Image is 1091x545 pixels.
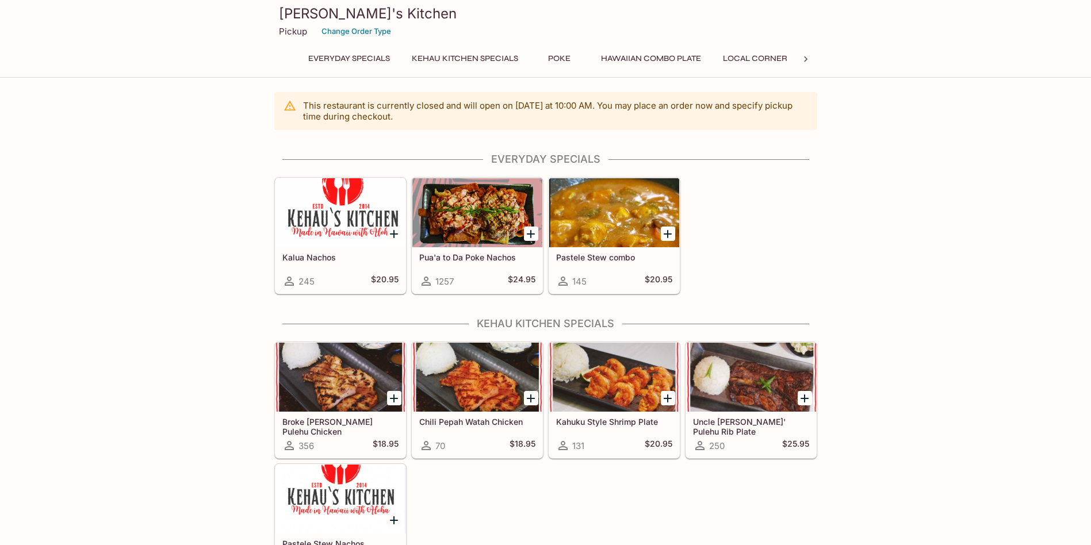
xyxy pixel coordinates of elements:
[661,391,675,405] button: Add Kahuku Style Shrimp Plate
[645,439,672,452] h5: $20.95
[274,317,817,330] h4: Kehau Kitchen Specials
[686,343,816,412] div: Uncle Dennis' Pulehu Rib Plate
[549,342,680,458] a: Kahuku Style Shrimp Plate131$20.95
[435,440,445,451] span: 70
[387,227,401,241] button: Add Kalua Nachos
[782,439,809,452] h5: $25.95
[686,342,817,458] a: Uncle [PERSON_NAME]' Pulehu Rib Plate250$25.95
[275,342,406,458] a: Broke [PERSON_NAME] Pulehu Chicken356$18.95
[282,252,399,262] h5: Kalua Nachos
[279,26,307,37] p: Pickup
[717,51,794,67] button: Local Corner
[572,276,587,287] span: 145
[661,227,675,241] button: Add Pastele Stew combo
[645,274,672,288] h5: $20.95
[387,391,401,405] button: Add Broke Da Mouth Pulehu Chicken
[279,5,813,22] h3: [PERSON_NAME]'s Kitchen
[275,178,406,294] a: Kalua Nachos245$20.95
[419,417,535,427] h5: Chili Pepah Watah Chicken
[595,51,707,67] button: Hawaiian Combo Plate
[412,178,542,247] div: Pua'a to Da Poke Nachos
[556,417,672,427] h5: Kahuku Style Shrimp Plate
[298,276,315,287] span: 245
[387,513,401,527] button: Add Pastele Stew Nachos
[275,343,405,412] div: Broke Da Mouth Pulehu Chicken
[302,51,396,67] button: Everyday Specials
[419,252,535,262] h5: Pua'a to Da Poke Nachos
[405,51,525,67] button: Kehau Kitchen Specials
[412,343,542,412] div: Chili Pepah Watah Chicken
[298,440,314,451] span: 356
[412,342,543,458] a: Chili Pepah Watah Chicken70$18.95
[693,417,809,436] h5: Uncle [PERSON_NAME]' Pulehu Rib Plate
[798,391,812,405] button: Add Uncle Dennis' Pulehu Rib Plate
[549,343,679,412] div: Kahuku Style Shrimp Plate
[275,178,405,247] div: Kalua Nachos
[709,440,725,451] span: 250
[282,417,399,436] h5: Broke [PERSON_NAME] Pulehu Chicken
[524,227,538,241] button: Add Pua'a to Da Poke Nachos
[510,439,535,452] h5: $18.95
[371,274,399,288] h5: $20.95
[412,178,543,294] a: Pua'a to Da Poke Nachos1257$24.95
[316,22,396,40] button: Change Order Type
[303,100,808,122] p: This restaurant is currently closed and will open on [DATE] at 10:00 AM . You may place an order ...
[508,274,535,288] h5: $24.95
[275,465,405,534] div: Pastele Stew Nachos
[373,439,399,452] h5: $18.95
[274,153,817,166] h4: Everyday Specials
[435,276,454,287] span: 1257
[549,178,680,294] a: Pastele Stew combo145$20.95
[534,51,585,67] button: Poke
[572,440,584,451] span: 131
[549,178,679,247] div: Pastele Stew combo
[524,391,538,405] button: Add Chili Pepah Watah Chicken
[556,252,672,262] h5: Pastele Stew combo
